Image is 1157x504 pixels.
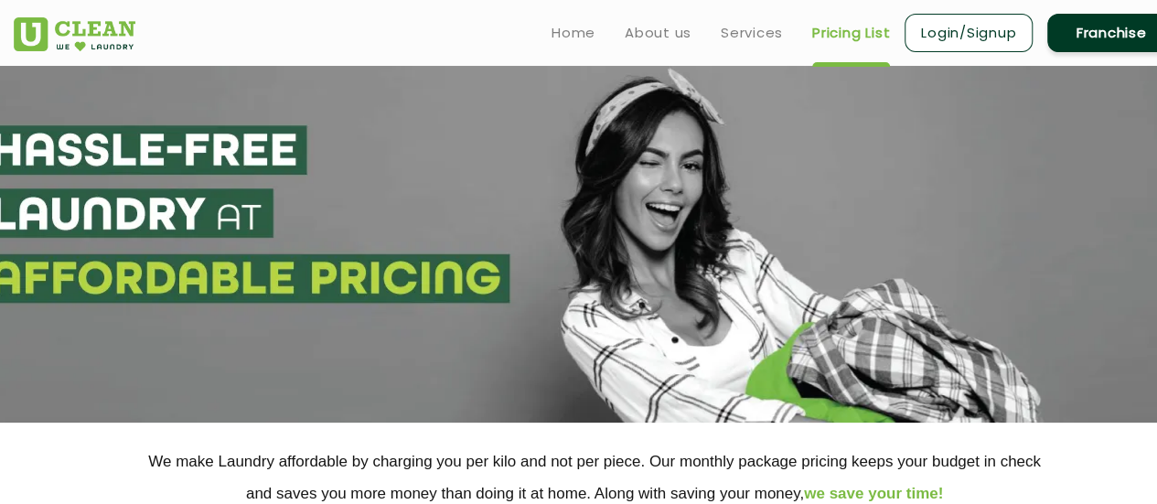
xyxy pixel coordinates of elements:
a: Services [721,22,783,44]
a: Home [552,22,595,44]
img: UClean Laundry and Dry Cleaning [14,17,135,51]
span: we save your time! [804,485,943,502]
a: About us [625,22,691,44]
a: Pricing List [812,22,890,44]
a: Login/Signup [905,14,1033,52]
